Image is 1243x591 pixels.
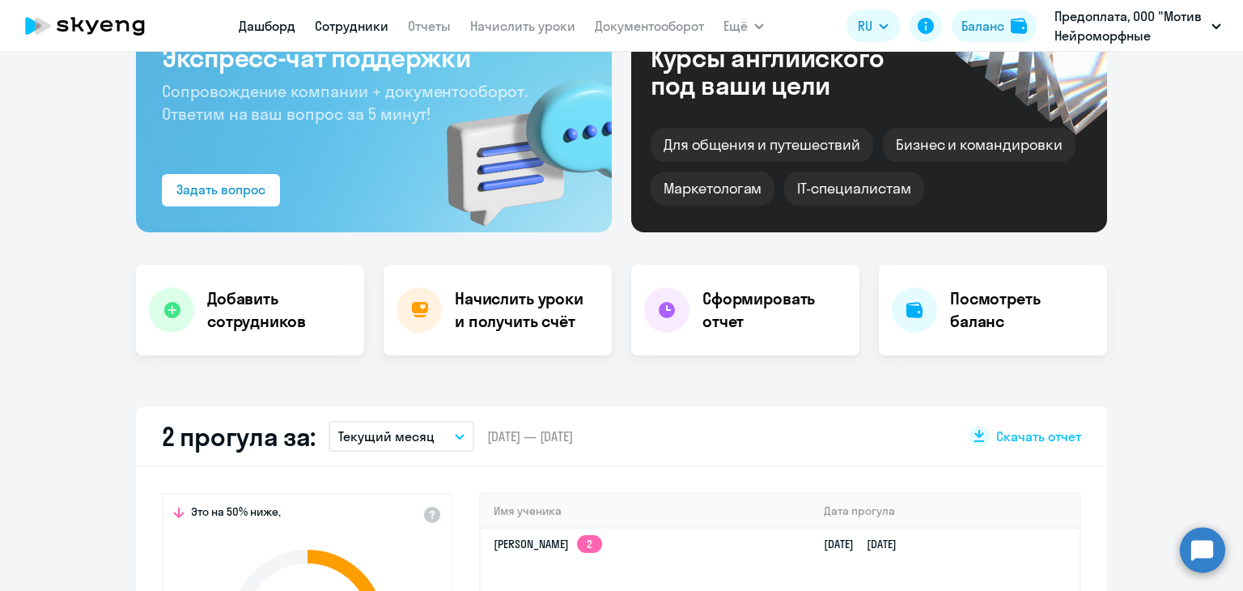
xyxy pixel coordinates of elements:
[784,172,923,206] div: IT-специалистам
[176,180,265,199] div: Задать вопрос
[961,16,1004,36] div: Баланс
[423,50,612,232] img: bg-img
[338,427,435,446] p: Текущий месяц
[207,287,351,333] h4: Добавить сотрудников
[239,18,295,34] a: Дашборд
[494,537,602,551] a: [PERSON_NAME]2
[162,420,316,453] h2: 2 прогула за:
[408,18,451,34] a: Отчеты
[595,18,704,34] a: Документооборот
[329,421,474,452] button: Текущий месяц
[1011,18,1027,34] img: balance
[487,427,573,445] span: [DATE] — [DATE]
[702,287,846,333] h4: Сформировать отчет
[824,537,910,551] a: [DATE][DATE]
[651,44,927,99] div: Курсы английского под ваши цели
[996,427,1081,445] span: Скачать отчет
[481,495,811,528] th: Имя ученика
[811,495,1080,528] th: Дата прогула
[1046,6,1229,45] button: Предоплата, ООО "Мотив Нейроморфные Технологии"
[162,81,528,124] span: Сопровождение компании + документооборот. Ответим на ваш вопрос за 5 минут!
[1054,6,1205,45] p: Предоплата, ООО "Мотив Нейроморфные Технологии"
[162,174,280,206] button: Задать вопрос
[315,18,388,34] a: Сотрудники
[191,504,281,524] span: Это на 50% ниже,
[858,16,872,36] span: RU
[950,287,1094,333] h4: Посмотреть баланс
[846,10,900,42] button: RU
[577,535,602,553] app-skyeng-badge: 2
[723,10,764,42] button: Ещё
[470,18,575,34] a: Начислить уроки
[455,287,596,333] h4: Начислить уроки и получить счёт
[723,16,748,36] span: Ещё
[952,10,1037,42] button: Балансbalance
[162,41,586,74] h3: Экспресс-чат поддержки
[651,128,873,162] div: Для общения и путешествий
[651,172,774,206] div: Маркетологам
[883,128,1075,162] div: Бизнес и командировки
